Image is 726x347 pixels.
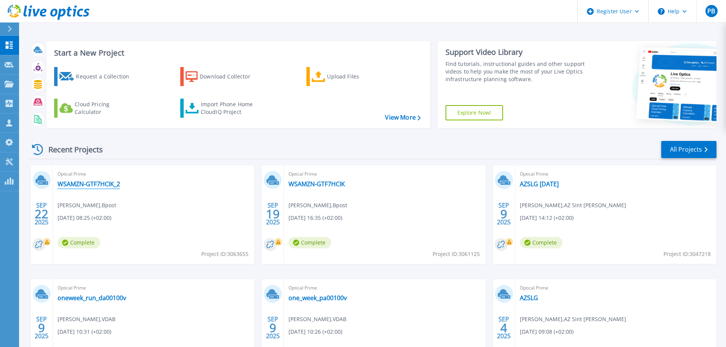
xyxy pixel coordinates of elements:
[34,314,49,342] div: SEP 2025
[180,67,265,86] a: Download Collector
[446,47,588,57] div: Support Video Library
[58,237,100,248] span: Complete
[446,105,503,120] a: Explore Now!
[520,328,574,336] span: [DATE] 09:08 (+02:00)
[433,250,480,258] span: Project ID: 3061125
[58,214,111,222] span: [DATE] 08:25 (+02:00)
[520,214,574,222] span: [DATE] 14:12 (+02:00)
[497,314,511,342] div: SEP 2025
[75,101,136,116] div: Cloud Pricing Calculator
[29,140,113,159] div: Recent Projects
[266,211,280,217] span: 19
[201,250,248,258] span: Project ID: 3063655
[269,325,276,331] span: 9
[58,170,250,178] span: Optical Prime
[58,328,111,336] span: [DATE] 10:31 (+02:00)
[54,49,420,57] h3: Start a New Project
[288,294,347,302] a: one_week_pa00100v
[288,284,481,292] span: Optical Prime
[201,101,260,116] div: Import Phone Home CloudIQ Project
[446,60,588,83] div: Find tutorials, instructional guides and other support videos to help you make the most of your L...
[500,211,507,217] span: 9
[288,180,345,188] a: WSAMZN-GTF7HCIK
[76,69,137,84] div: Request a Collection
[266,314,280,342] div: SEP 2025
[35,211,48,217] span: 22
[288,237,331,248] span: Complete
[520,284,712,292] span: Optical Prime
[520,180,559,188] a: AZSLG [DATE]
[58,315,115,323] span: [PERSON_NAME] , VDAB
[200,69,261,84] div: Download Collector
[327,69,388,84] div: Upload Files
[306,67,391,86] a: Upload Files
[54,99,139,118] a: Cloud Pricing Calculator
[38,325,45,331] span: 9
[58,201,116,209] span: [PERSON_NAME] , Bpost
[520,315,626,323] span: [PERSON_NAME] , AZ Sint [PERSON_NAME]
[288,201,347,209] span: [PERSON_NAME] , Bpost
[385,114,420,121] a: View More
[520,201,626,209] span: [PERSON_NAME] , AZ Sint [PERSON_NAME]
[58,180,120,188] a: WSAMZN-GTF7HCIK_2
[34,200,49,228] div: SEP 2025
[288,315,346,323] span: [PERSON_NAME] , VDAB
[500,325,507,331] span: 4
[520,294,538,302] a: AZSLG
[520,237,563,248] span: Complete
[288,170,481,178] span: Optical Prime
[661,141,716,158] a: All Projects
[266,200,280,228] div: SEP 2025
[54,67,139,86] a: Request a Collection
[663,250,711,258] span: Project ID: 3047218
[58,284,250,292] span: Optical Prime
[520,170,712,178] span: Optical Prime
[288,214,342,222] span: [DATE] 16:35 (+02:00)
[58,294,126,302] a: oneweek_run_da00100v
[288,328,342,336] span: [DATE] 10:26 (+02:00)
[707,8,715,14] span: PB
[497,200,511,228] div: SEP 2025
